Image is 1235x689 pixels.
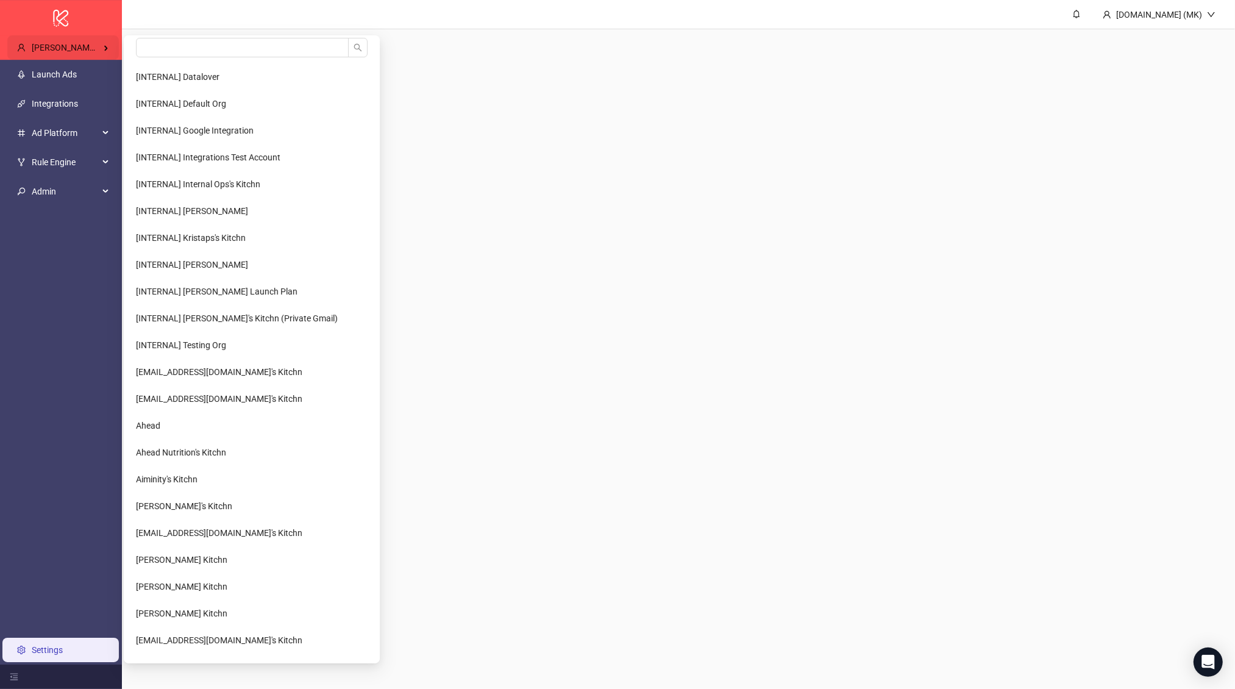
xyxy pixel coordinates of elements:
span: [EMAIL_ADDRESS][DOMAIN_NAME]'s Kitchn [136,528,302,538]
span: Rule Engine [32,150,99,174]
a: Settings [32,645,63,655]
span: user [17,43,26,52]
span: [INTERNAL] Internal Ops's Kitchn [136,179,260,189]
span: [INTERNAL] Kristaps's Kitchn [136,233,246,243]
span: [INTERNAL] [PERSON_NAME] [136,260,248,270]
span: down [1207,10,1215,19]
span: [PERSON_NAME] Kitchn [136,555,227,565]
span: [INTERNAL] Datalover [136,72,219,82]
div: [DOMAIN_NAME] (MK) [1111,8,1207,21]
span: [INTERNAL] [PERSON_NAME] Launch Plan [136,287,297,296]
span: [INTERNAL] Testing Org [136,340,226,350]
span: user [1103,10,1111,19]
span: [INTERNAL] Google Integration [136,126,254,135]
span: fork [17,158,26,166]
span: [PERSON_NAME] Kitchn [136,582,227,591]
span: [EMAIL_ADDRESS][DOMAIN_NAME]'s Kitchn [136,635,302,645]
span: [PERSON_NAME]'s Kitchn [136,501,232,511]
span: [INTERNAL] [PERSON_NAME]'s Kitchn (Private Gmail) [136,313,338,323]
a: Integrations [32,99,78,109]
span: [PERSON_NAME] Kitchn [136,609,227,618]
span: Ad Platform [32,121,99,145]
span: [EMAIL_ADDRESS][DOMAIN_NAME]'s Kitchn [136,394,302,404]
span: [INTERNAL] Integrations Test Account [136,152,280,162]
span: Ahead [136,421,160,430]
div: Open Intercom Messenger [1194,648,1223,677]
span: number [17,129,26,137]
span: bell [1072,10,1081,18]
span: search [354,43,362,52]
span: Ahead Nutrition's Kitchn [136,448,226,457]
span: key [17,187,26,196]
span: [EMAIL_ADDRESS][DOMAIN_NAME]'s Kitchn [136,367,302,377]
span: menu-fold [10,673,18,681]
span: [PERSON_NAME] Kitchn [32,43,123,52]
a: Launch Ads [32,70,77,79]
span: [INTERNAL] Default Org [136,99,226,109]
span: Admin [32,179,99,204]
span: [INTERNAL] [PERSON_NAME] [136,206,248,216]
span: Aiminity's Kitchn [136,474,198,484]
span: Astronaut Party's Kitchn [136,662,228,672]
